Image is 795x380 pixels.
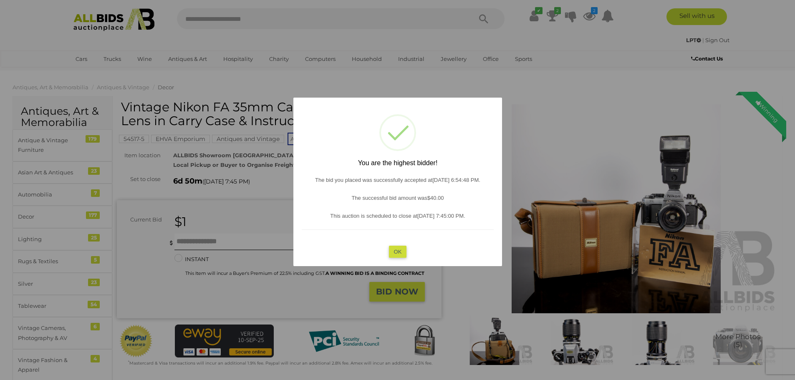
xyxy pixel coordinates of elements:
span: [DATE] 7:45:00 PM [417,213,464,219]
h2: You are the highest bidder! [302,159,494,167]
p: This auction is scheduled to close at . [302,211,494,221]
span: $40.00 [427,194,444,201]
p: The bid you placed was successfully accepted at . [302,175,494,184]
button: OK [389,245,406,257]
span: [DATE] 6:54:48 PM [432,176,479,183]
p: The successful bid amount was [302,193,494,202]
